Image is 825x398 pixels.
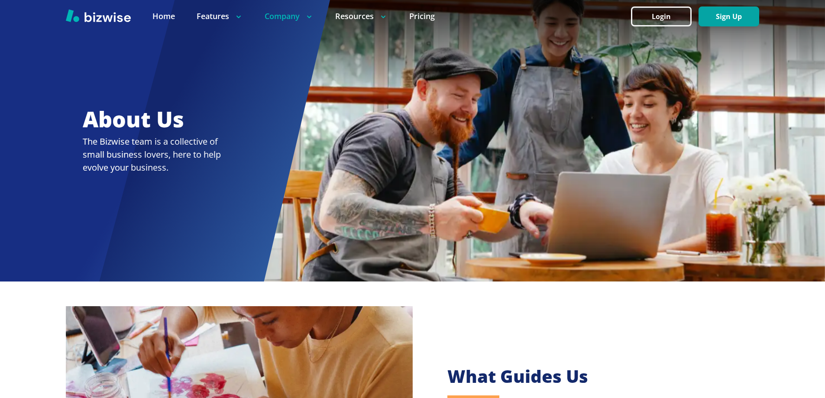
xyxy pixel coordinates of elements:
p: Company [265,11,314,22]
p: Resources [335,11,388,22]
a: Sign Up [699,13,759,21]
a: Home [152,11,175,22]
button: Sign Up [699,6,759,26]
a: Login [631,13,699,21]
button: Login [631,6,692,26]
p: Features [197,11,243,22]
a: Pricing [409,11,435,22]
h2: What Guides Us [447,365,725,388]
img: Bizwise Logo [66,9,131,22]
